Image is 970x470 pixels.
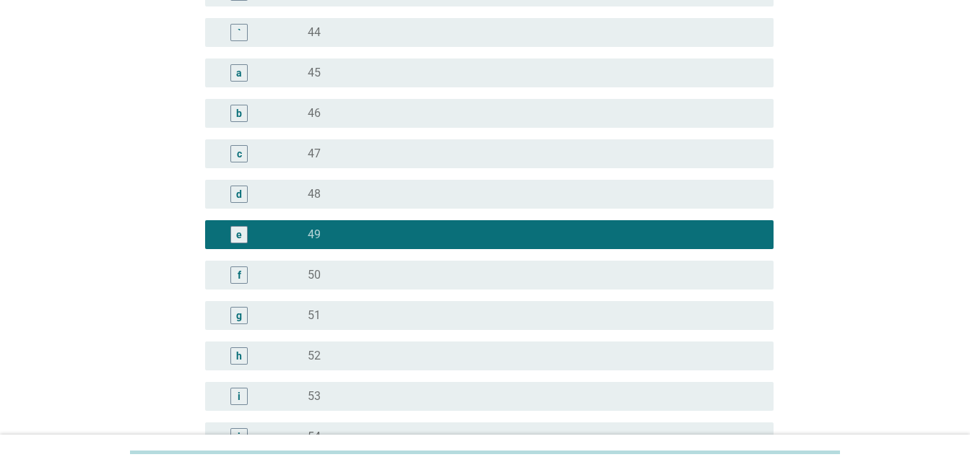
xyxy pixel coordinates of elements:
[236,186,242,201] div: d
[308,268,321,282] label: 50
[238,388,241,404] div: i
[236,348,242,363] div: h
[308,430,321,444] label: 54
[308,389,321,404] label: 53
[308,106,321,121] label: 46
[308,66,321,80] label: 45
[308,187,321,201] label: 48
[308,147,321,161] label: 47
[238,25,241,40] div: `
[308,25,321,40] label: 44
[236,308,242,323] div: g
[236,65,242,80] div: a
[238,429,241,444] div: j
[308,227,321,242] label: 49
[236,105,242,121] div: b
[236,227,242,242] div: e
[308,308,321,323] label: 51
[308,349,321,363] label: 52
[237,146,242,161] div: c
[238,267,241,282] div: f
